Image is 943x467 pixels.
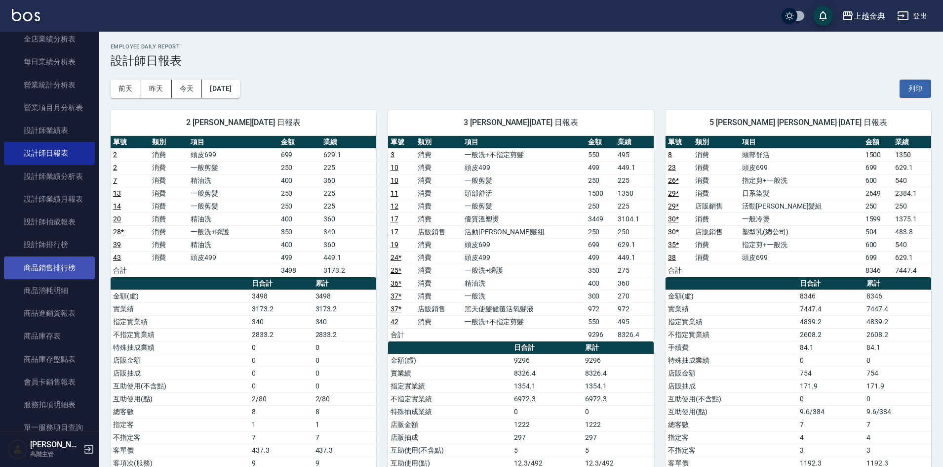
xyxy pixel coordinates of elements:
[150,251,189,264] td: 消費
[391,164,398,171] a: 10
[313,315,376,328] td: 340
[462,148,585,161] td: 一般洗+不指定剪髮
[188,225,278,238] td: 一般洗+瞬護
[583,354,654,367] td: 9296
[462,251,585,264] td: 頭皮499
[111,43,931,50] h2: Employee Daily Report
[864,302,931,315] td: 7447.4
[111,315,249,328] td: 指定實業績
[666,392,797,405] td: 互助使用(不含點)
[668,254,676,261] a: 38
[321,225,376,238] td: 340
[864,392,931,405] td: 0
[462,187,585,200] td: 頭部舒活
[388,354,511,367] td: 金額(虛)
[321,136,376,149] th: 業績
[278,251,321,264] td: 499
[797,405,864,418] td: 9.6/384
[583,380,654,392] td: 1354.1
[249,277,313,290] th: 日合計
[740,200,863,212] td: 活動[PERSON_NAME]髮組
[388,367,511,380] td: 實業績
[666,341,797,354] td: 手續費
[4,119,95,142] a: 設計師業績表
[12,9,40,21] img: Logo
[668,164,676,171] a: 23
[150,187,189,200] td: 消費
[249,302,313,315] td: 3173.2
[586,212,616,225] td: 3449
[666,367,797,380] td: 店販金額
[313,290,376,302] td: 3498
[113,202,121,210] a: 14
[666,136,693,149] th: 單號
[313,277,376,290] th: 累計
[4,28,95,50] a: 全店業績分析表
[111,354,249,367] td: 店販金額
[4,256,95,279] a: 商品銷售排行榜
[278,136,321,149] th: 金額
[864,341,931,354] td: 84.1
[740,187,863,200] td: 日系染髮
[893,200,931,212] td: 250
[893,264,931,277] td: 7447.4
[668,151,672,159] a: 8
[693,187,740,200] td: 消費
[693,174,740,187] td: 消費
[615,136,654,149] th: 業績
[864,290,931,302] td: 8346
[797,315,864,328] td: 4839.2
[740,136,863,149] th: 項目
[111,405,249,418] td: 總客數
[864,405,931,418] td: 9.6/384
[4,302,95,325] a: 商品進銷貨報表
[391,241,398,249] a: 19
[150,174,189,187] td: 消費
[249,328,313,341] td: 2833.2
[666,380,797,392] td: 店販抽成
[511,405,583,418] td: 0
[113,151,117,159] a: 2
[4,416,95,439] a: 單一服務項目查詢
[415,290,462,302] td: 消費
[863,148,893,161] td: 1500
[740,174,863,187] td: 指定剪+一般洗
[586,302,616,315] td: 972
[900,80,931,98] button: 列印
[615,290,654,302] td: 270
[511,354,583,367] td: 9296
[249,341,313,354] td: 0
[666,290,797,302] td: 金額(虛)
[586,277,616,290] td: 400
[249,418,313,431] td: 1
[615,148,654,161] td: 495
[188,161,278,174] td: 一般剪髮
[313,367,376,380] td: 0
[863,225,893,238] td: 504
[666,136,931,277] table: a dense table
[4,393,95,416] a: 服務扣項明細表
[893,238,931,251] td: 540
[693,251,740,264] td: 消費
[388,136,654,341] table: a dense table
[278,200,321,212] td: 250
[313,392,376,405] td: 2/80
[188,136,278,149] th: 項目
[615,264,654,277] td: 275
[202,80,239,98] button: [DATE]
[111,302,249,315] td: 實業績
[615,277,654,290] td: 360
[586,238,616,251] td: 699
[893,251,931,264] td: 629.1
[797,277,864,290] th: 日合計
[740,212,863,225] td: 一般冷燙
[583,367,654,380] td: 8326.4
[150,212,189,225] td: 消費
[693,200,740,212] td: 店販銷售
[615,174,654,187] td: 225
[863,200,893,212] td: 250
[4,348,95,371] a: 商品庫存盤點表
[615,302,654,315] td: 972
[893,225,931,238] td: 483.8
[415,200,462,212] td: 消費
